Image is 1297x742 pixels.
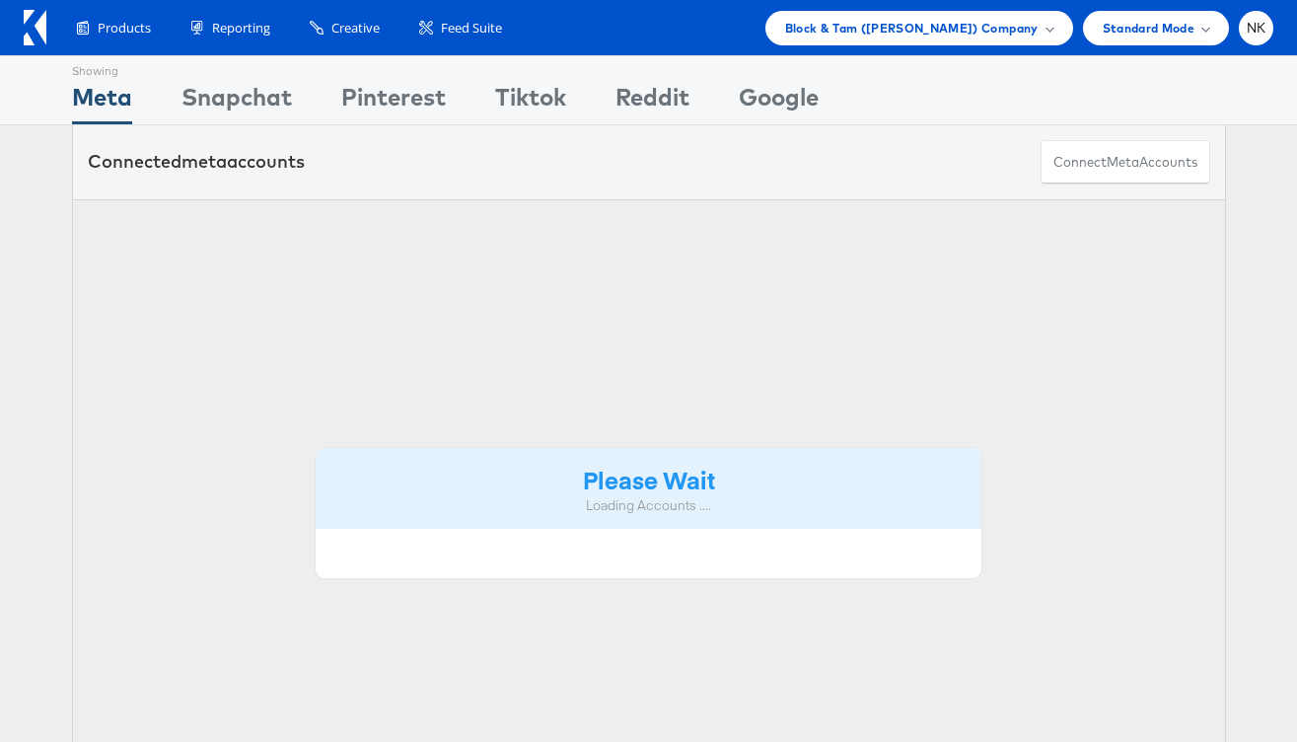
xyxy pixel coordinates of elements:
[72,80,132,124] div: Meta
[98,19,151,37] span: Products
[181,150,227,173] span: meta
[785,18,1039,38] span: Block & Tam ([PERSON_NAME]) Company
[1107,153,1139,172] span: meta
[739,80,819,124] div: Google
[330,496,968,515] div: Loading Accounts ....
[341,80,446,124] div: Pinterest
[495,80,566,124] div: Tiktok
[1103,18,1194,38] span: Standard Mode
[583,463,715,495] strong: Please Wait
[331,19,380,37] span: Creative
[1041,140,1210,185] button: ConnectmetaAccounts
[441,19,502,37] span: Feed Suite
[212,19,270,37] span: Reporting
[181,80,292,124] div: Snapchat
[88,149,305,175] div: Connected accounts
[72,56,132,80] div: Showing
[615,80,689,124] div: Reddit
[1247,22,1266,35] span: NK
